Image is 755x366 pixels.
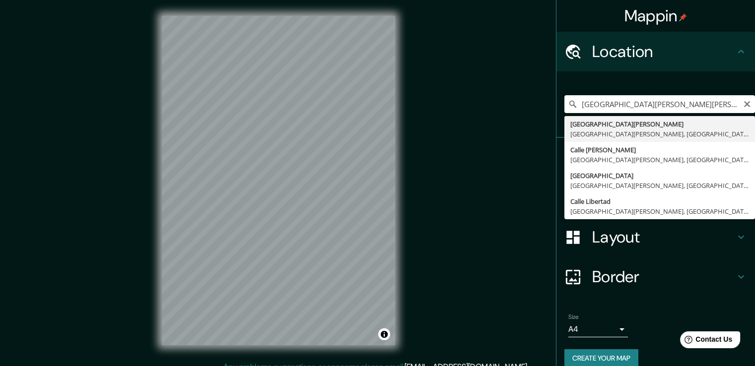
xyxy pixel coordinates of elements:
[556,138,755,178] div: Pins
[570,171,749,181] div: [GEOGRAPHIC_DATA]
[592,42,735,61] h4: Location
[570,119,749,129] div: [GEOGRAPHIC_DATA][PERSON_NAME]
[570,145,749,155] div: Calle [PERSON_NAME]
[679,13,687,21] img: pin-icon.png
[564,95,755,113] input: Pick your city or area
[570,129,749,139] div: [GEOGRAPHIC_DATA][PERSON_NAME], [GEOGRAPHIC_DATA]
[592,267,735,287] h4: Border
[378,328,390,340] button: Toggle attribution
[570,181,749,190] div: [GEOGRAPHIC_DATA][PERSON_NAME], [GEOGRAPHIC_DATA]
[667,327,744,355] iframe: Help widget launcher
[570,155,749,165] div: [GEOGRAPHIC_DATA][PERSON_NAME], [GEOGRAPHIC_DATA]
[556,217,755,257] div: Layout
[568,321,628,337] div: A4
[570,206,749,216] div: [GEOGRAPHIC_DATA][PERSON_NAME], [GEOGRAPHIC_DATA]
[162,16,395,345] canvas: Map
[624,6,687,26] h4: Mappin
[568,313,579,321] label: Size
[556,178,755,217] div: Style
[743,99,751,108] button: Clear
[556,257,755,297] div: Border
[556,32,755,71] div: Location
[592,227,735,247] h4: Layout
[570,196,749,206] div: Calle Libertad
